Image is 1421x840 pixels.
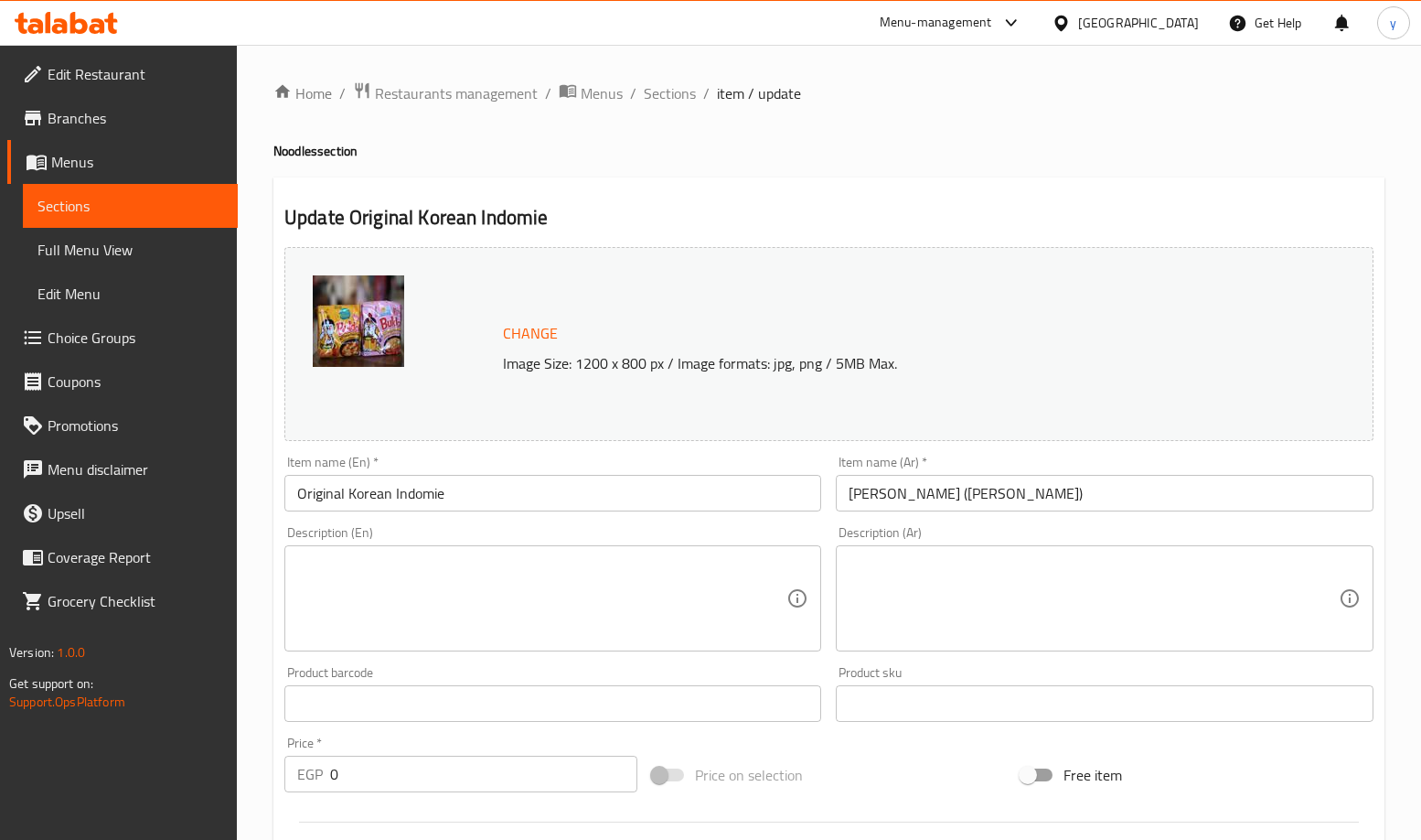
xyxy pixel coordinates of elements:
a: Menu disclaimer [7,447,238,491]
div: [GEOGRAPHIC_DATA] [1078,13,1199,33]
a: Edit Menu [23,272,238,316]
a: Choice Groups [7,316,238,360]
a: Edit Restaurant [7,52,238,96]
a: Coverage Report [7,535,238,579]
span: Restaurants management [375,82,538,104]
a: Promotions [7,404,238,447]
span: Grocery Checklist [48,590,223,612]
span: y [1390,13,1396,33]
span: Edit Menu [37,283,223,305]
a: Upsell [7,491,238,535]
a: Branches [7,96,238,140]
span: Free item [1063,764,1122,786]
span: Menu disclaimer [48,458,223,480]
span: 1.0.0 [57,641,85,664]
span: Edit Restaurant [48,63,223,85]
span: Menus [51,151,223,173]
a: Coupons [7,360,238,404]
span: Coverage Report [48,546,223,568]
button: Change [496,315,565,352]
span: Sections [37,195,223,217]
span: item / update [717,82,801,104]
span: Full Menu View [37,239,223,261]
h2: Update Original Korean Indomie [284,204,1373,232]
span: Branches [48,107,223,129]
a: Grocery Checklist [7,579,238,623]
nav: breadcrumb [273,81,1384,105]
span: Get support on: [9,672,93,695]
a: Home [273,82,332,104]
a: Sections [23,184,238,228]
a: Menus [559,81,623,105]
a: Menus [7,140,238,184]
input: Enter name En [284,475,821,512]
span: Choice Groups [48,327,223,349]
h4: Noodles section [273,142,1384,160]
span: Upsell [48,502,223,524]
div: Menu-management [880,12,992,34]
input: Please enter product sku [836,685,1373,722]
input: Please enter price [330,756,637,792]
p: Image Size: 1200 x 800 px / Image formats: jpg, png / 5MB Max. [496,352,1270,374]
li: / [545,82,551,104]
a: Support.OpsPlatform [9,690,125,714]
img: WhatsApp_Image_20250826_a638917984302312007.jpeg [313,275,404,367]
li: / [339,82,346,104]
a: Full Menu View [23,228,238,272]
li: / [703,82,710,104]
li: / [630,82,636,104]
span: Menus [581,82,623,104]
input: Please enter product barcode [284,685,821,722]
span: Price on selection [695,764,803,786]
a: Sections [644,82,696,104]
span: Promotions [48,415,223,436]
span: Coupons [48,371,223,393]
p: EGP [297,763,323,785]
input: Enter name Ar [836,475,1373,512]
span: Version: [9,641,54,664]
span: Change [503,320,558,347]
a: Restaurants management [353,81,538,105]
